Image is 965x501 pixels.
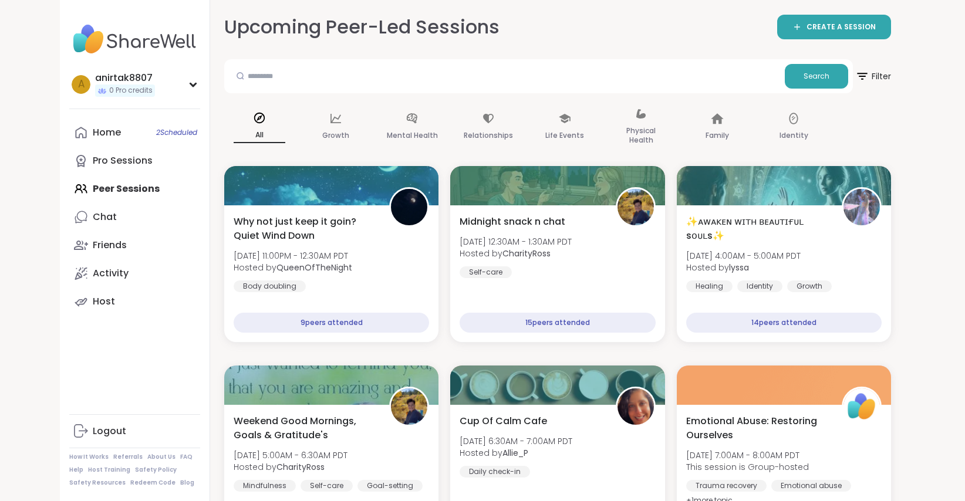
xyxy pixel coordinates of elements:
span: 2 Scheduled [156,128,197,137]
span: Why not just keep it goin? Quiet Wind Down [234,215,376,243]
a: Home2Scheduled [69,119,200,147]
img: Allie_P [618,388,654,425]
a: Host Training [88,466,130,474]
p: Growth [322,128,349,143]
p: Physical Health [615,124,667,147]
div: anirtak8807 [95,72,155,84]
div: Logout [93,425,126,438]
span: Weekend Good Mornings, Goals & Gratitude's [234,414,376,442]
button: Search [785,64,848,89]
span: [DATE] 11:00PM - 12:30AM PDT [234,250,352,262]
span: Hosted by [234,262,352,273]
a: How It Works [69,453,109,461]
span: CREATE A SESSION [807,22,876,32]
img: ShareWell Nav Logo [69,19,200,60]
a: Friends [69,231,200,259]
div: Chat [93,211,117,224]
span: Hosted by [460,248,572,259]
div: Activity [93,267,129,280]
b: Allie_P [502,447,528,459]
div: Daily check-in [460,466,530,478]
span: [DATE] 6:30AM - 7:00AM PDT [460,435,572,447]
p: Identity [780,128,808,143]
div: Goal-setting [357,480,423,492]
span: Hosted by [234,461,347,473]
div: Pro Sessions [93,154,153,167]
p: Family [706,128,729,143]
div: Growth [787,280,832,292]
div: Self-care [460,266,512,278]
img: QueenOfTheNight [391,189,427,225]
div: Mindfulness [234,480,296,492]
div: Identity [737,280,782,292]
img: CharityRoss [391,388,427,425]
p: Relationships [464,128,513,143]
a: Activity [69,259,200,287]
a: Host [69,287,200,316]
a: Redeem Code [130,479,176,487]
div: 9 peers attended [234,313,429,333]
span: [DATE] 12:30AM - 1:30AM PDT [460,236,572,248]
a: FAQ [180,453,193,461]
img: CharityRoss [618,189,654,225]
a: Safety Resources [69,479,126,487]
span: Hosted by [460,447,572,459]
button: Filter [855,59,891,93]
a: Safety Policy [135,466,177,474]
a: Help [69,466,83,474]
span: [DATE] 4:00AM - 5:00AM PDT [686,250,801,262]
a: Logout [69,417,200,445]
span: Midnight snack n chat [460,215,565,229]
span: Filter [855,62,891,90]
b: lyssa [729,262,749,273]
div: Body doubling [234,280,306,292]
div: Trauma recovery [686,480,767,492]
img: ShareWell [843,388,880,425]
p: All [234,128,285,143]
h2: Upcoming Peer-Led Sessions [224,14,500,40]
a: CREATE A SESSION [777,15,891,39]
div: Host [93,295,115,308]
div: Healing [686,280,733,292]
div: Home [93,126,121,139]
a: Pro Sessions [69,147,200,175]
div: 14 peers attended [686,313,882,333]
span: This session is Group-hosted [686,461,809,473]
a: Chat [69,203,200,231]
span: a [78,77,85,92]
a: Blog [180,479,194,487]
div: Friends [93,239,127,252]
a: About Us [147,453,176,461]
span: Search [804,71,829,82]
img: lyssa [843,189,880,225]
span: 0 Pro credits [109,86,153,96]
div: 15 peers attended [460,313,655,333]
div: Emotional abuse [771,480,851,492]
a: Referrals [113,453,143,461]
span: [DATE] 7:00AM - 8:00AM PDT [686,449,809,461]
span: Hosted by [686,262,801,273]
b: QueenOfTheNight [276,262,352,273]
p: Life Events [545,128,584,143]
b: CharityRoss [502,248,551,259]
span: ✨ᴀᴡᴀᴋᴇɴ ᴡɪᴛʜ ʙᴇᴀᴜᴛɪғᴜʟ sᴏᴜʟs✨ [686,215,829,243]
span: Emotional Abuse: Restoring Ourselves [686,414,829,442]
p: Mental Health [387,128,438,143]
b: CharityRoss [276,461,325,473]
span: Cup Of Calm Cafe [460,414,547,428]
span: [DATE] 5:00AM - 6:30AM PDT [234,449,347,461]
div: Self-care [301,480,353,492]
